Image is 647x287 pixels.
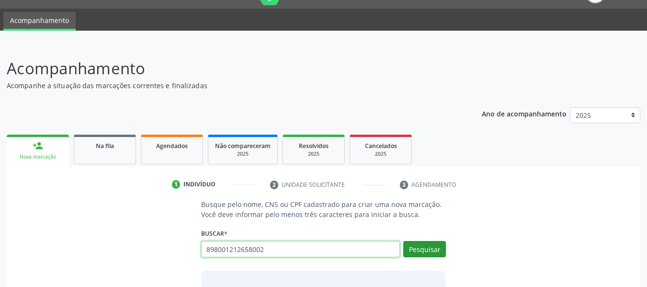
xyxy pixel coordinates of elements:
[215,150,271,158] div: 2025
[403,241,446,257] button: Pesquisar
[299,142,329,150] span: Resolvidos
[201,199,446,219] p: Busque pelo nome, CNS ou CPF cadastrado para criar uma nova marcação. Você deve informar pelo men...
[201,226,227,241] label: Buscar
[482,107,567,119] p: Ano de acompanhamento
[3,12,76,31] a: Acompanhamento
[7,57,450,80] p: Acompanhamento
[172,180,181,189] div: 1
[156,142,188,150] span: Agendados
[357,150,405,158] div: 2025
[33,140,43,151] div: person_add
[7,80,450,91] p: Acompanhe a situação das marcações correntes e finalizadas
[183,180,216,189] div: Indivíduo
[290,150,338,158] div: 2025
[365,142,397,150] span: Cancelados
[201,241,400,257] input: Busque por nome, CNS ou CPF
[96,142,114,150] span: Na fila
[13,153,62,161] div: Nova marcação
[215,142,271,150] span: Não compareceram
